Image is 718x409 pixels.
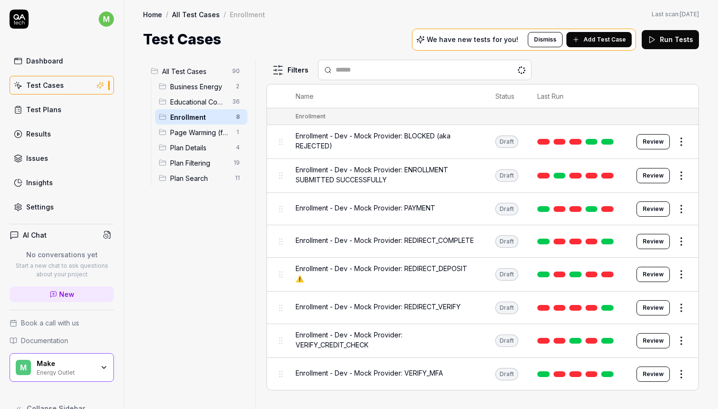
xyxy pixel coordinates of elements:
[680,10,699,18] time: [DATE]
[495,235,518,248] div: Draft
[224,10,226,19] div: /
[10,318,114,328] a: Book a call with us
[10,286,114,302] a: New
[636,333,670,348] button: Review
[232,81,244,92] span: 2
[10,353,114,382] button: MMakeEnergy Outlet
[10,262,114,279] p: Start a new chat to ask questions about your project
[267,292,698,324] tr: Enrollment - Dev - Mock Provider: REDIRECT_VERIFYDraftReview
[26,202,54,212] div: Settings
[23,230,47,240] h4: AI Chat
[10,173,114,192] a: Insights
[155,170,247,186] div: Drag to reorderPlan Search11
[26,80,64,90] div: Test Cases
[228,65,244,77] span: 90
[228,96,244,107] span: 36
[636,234,670,249] button: Review
[170,127,230,137] span: Page Warming (for images)
[232,111,244,123] span: 8
[170,158,228,168] span: Plan Filtering
[267,324,698,358] tr: Enrollment - Dev - Mock Provider: VERIFY_CREDIT_CHECKDraftReview
[99,11,114,27] span: m
[636,300,670,315] button: Review
[296,330,476,350] span: Enrollment - Dev - Mock Provider: VERIFY_CREDIT_CHECK
[21,336,68,346] span: Documentation
[296,368,443,378] span: Enrollment - Dev - Mock Provider: VERIFY_MFA
[495,268,518,281] div: Draft
[296,131,476,151] span: Enrollment - Dev - Mock Provider: BLOCKED (aka REJECTED)
[26,129,51,139] div: Results
[495,169,518,182] div: Draft
[267,61,314,80] button: Filters
[296,112,326,121] div: Enrollment
[296,302,461,312] span: Enrollment - Dev - Mock Provider: REDIRECT_VERIFY
[10,125,114,143] a: Results
[21,318,79,328] span: Book a call with us
[636,201,670,217] button: Review
[26,153,48,163] div: Issues
[230,157,244,168] span: 19
[16,360,31,375] span: M
[267,125,698,159] tr: Enrollment - Dev - Mock Provider: BLOCKED (aka REJECTED)DraftReview
[231,172,244,184] span: 11
[170,143,230,153] span: Plan Details
[230,10,265,19] div: Enrollment
[143,29,221,50] h1: Test Cases
[495,368,518,380] div: Draft
[170,112,230,122] span: Enrollment
[495,335,518,347] div: Draft
[155,109,247,125] div: Drag to reorderEnrollment8
[155,140,247,155] div: Drag to reorderPlan Details4
[166,10,168,19] div: /
[495,203,518,215] div: Draft
[170,82,230,92] span: Business Energy
[170,173,229,183] span: Plan Search
[267,193,698,225] tr: Enrollment - Dev - Mock Provider: PAYMENTDraftReview
[267,258,698,292] tr: Enrollment - Dev - Mock Provider: REDIRECT_DEPOSIT ⚠️DraftReview
[26,105,62,115] div: Test Plans
[26,178,53,188] div: Insights
[528,32,563,47] button: Dismiss
[10,250,114,260] p: No conversations yet
[636,367,670,382] button: Review
[155,155,247,170] div: Drag to reorderPlan Filtering19
[584,35,626,44] span: Add Test Case
[10,336,114,346] a: Documentation
[636,134,670,149] a: Review
[10,52,114,70] a: Dashboard
[495,136,518,148] div: Draft
[296,203,435,213] span: Enrollment - Dev - Mock Provider: PAYMENT
[37,368,94,376] div: Energy Outlet
[10,100,114,119] a: Test Plans
[642,30,699,49] button: Run Tests
[155,79,247,94] div: Drag to reorderBusiness Energy2
[232,126,244,138] span: 1
[296,235,474,245] span: Enrollment - Dev - Mock Provider: REDIRECT_COMPLETE
[495,302,518,314] div: Draft
[267,225,698,258] tr: Enrollment - Dev - Mock Provider: REDIRECT_COMPLETEDraftReview
[10,149,114,168] a: Issues
[37,359,94,368] div: Make
[155,94,247,109] div: Drag to reorderEducational Content36
[10,198,114,216] a: Settings
[267,159,698,193] tr: Enrollment - Dev - Mock Provider: ENROLLMENT SUBMITTED SUCCESSFULLYDraftReview
[155,125,247,140] div: Drag to reorderPage Warming (for images)1
[566,32,632,47] button: Add Test Case
[10,76,114,94] a: Test Cases
[427,36,518,43] p: We have new tests for you!
[232,142,244,153] span: 4
[99,10,114,29] button: m
[636,267,670,282] button: Review
[170,97,226,107] span: Educational Content
[652,10,699,19] button: Last scan:[DATE]
[486,84,528,108] th: Status
[172,10,220,19] a: All Test Cases
[286,84,486,108] th: Name
[296,165,476,185] span: Enrollment - Dev - Mock Provider: ENROLLMENT SUBMITTED SUCCESSFULLY
[528,84,627,108] th: Last Run
[296,263,476,283] span: Enrollment - Dev - Mock Provider: REDIRECT_DEPOSIT ⚠️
